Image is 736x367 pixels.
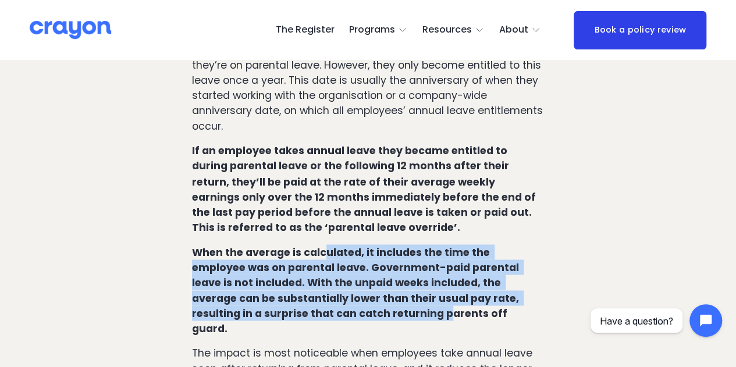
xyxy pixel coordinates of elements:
[192,144,538,234] strong: If an employee takes annual leave they became entitled to during parental leave or the following ...
[192,245,521,335] strong: When the average is calculated, it includes the time the employee was on parental leave. Governme...
[574,11,706,49] a: Book a policy review
[349,21,408,40] a: folder dropdown
[499,21,541,40] a: folder dropdown
[30,20,111,40] img: Crayon
[192,42,544,134] p: Employees accrue annual leave throughout the year, including while they’re on parental leave. How...
[499,22,528,38] span: About
[422,22,472,38] span: Resources
[275,21,334,40] a: The Register
[349,22,395,38] span: Programs
[422,21,485,40] a: folder dropdown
